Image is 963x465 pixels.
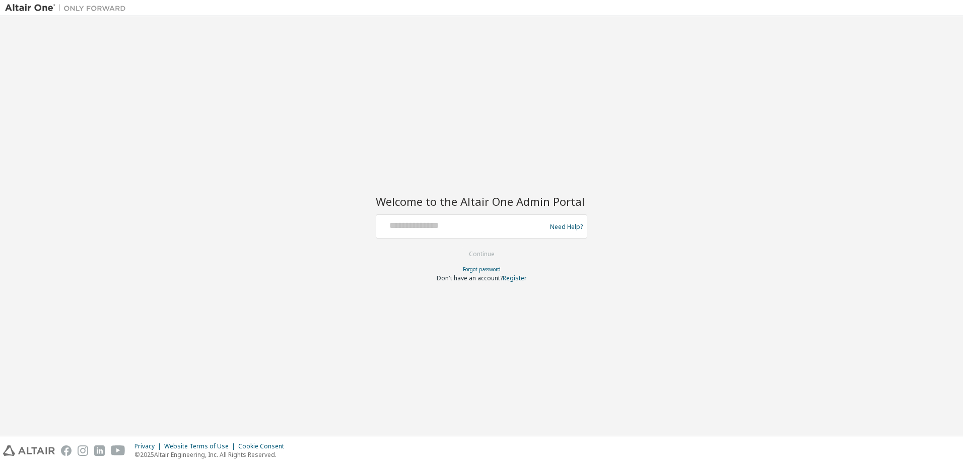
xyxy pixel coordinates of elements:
p: © 2025 Altair Engineering, Inc. All Rights Reserved. [134,450,290,459]
div: Cookie Consent [238,442,290,450]
img: instagram.svg [78,445,88,456]
img: linkedin.svg [94,445,105,456]
a: Forgot password [463,266,501,273]
img: altair_logo.svg [3,445,55,456]
img: youtube.svg [111,445,125,456]
div: Privacy [134,442,164,450]
h2: Welcome to the Altair One Admin Portal [376,194,587,208]
span: Don't have an account? [437,274,503,282]
div: Website Terms of Use [164,442,238,450]
img: Altair One [5,3,131,13]
a: Register [503,274,527,282]
img: facebook.svg [61,445,72,456]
